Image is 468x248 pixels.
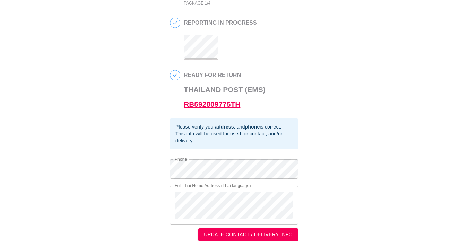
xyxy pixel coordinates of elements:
div: Please verify your , and is correct. [175,123,293,130]
h2: REPORTING IN PROGRESS [184,20,257,26]
span: 3 [170,18,180,28]
h3: Thailand Post (EMS) [184,82,266,112]
span: 4 [170,70,180,80]
h2: READY FOR RETURN [184,72,266,78]
button: UPDATE CONTACT / DELIVERY INFO [198,228,298,241]
a: RB592809775TH [184,100,240,108]
b: phone [245,124,260,130]
span: UPDATE CONTACT / DELIVERY INFO [204,230,293,239]
div: This info will be used for used for contact, and/or delivery. [175,130,293,144]
b: address [215,124,234,130]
